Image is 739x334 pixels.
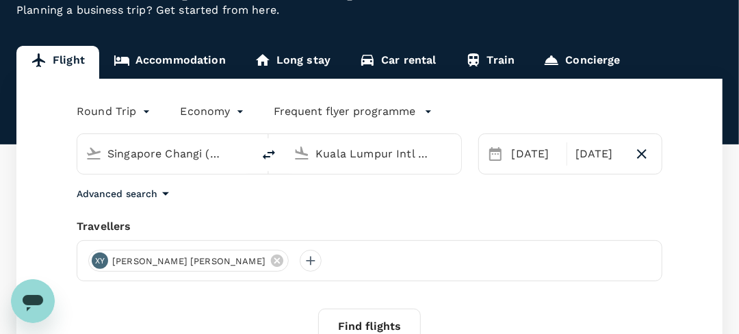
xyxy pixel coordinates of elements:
button: Open [243,152,246,155]
input: Going to [315,143,432,164]
p: Frequent flyer programme [274,103,416,120]
button: delete [252,138,285,171]
div: Economy [181,101,247,123]
a: Accommodation [99,46,240,79]
div: Round Trip [77,101,153,123]
a: Long stay [240,46,345,79]
div: Travellers [77,218,662,235]
div: [DATE] [506,140,564,168]
button: Frequent flyer programme [274,103,432,120]
a: Flight [16,46,99,79]
div: XY[PERSON_NAME] [PERSON_NAME] [88,250,289,272]
a: Car rental [345,46,451,79]
p: Planning a business trip? Get started from here. [16,2,723,18]
span: [PERSON_NAME] [PERSON_NAME] [104,255,274,268]
a: Train [451,46,530,79]
button: Open [452,152,454,155]
input: Depart from [107,143,224,164]
iframe: Button to launch messaging window [11,279,55,323]
div: XY [92,253,108,269]
p: Advanced search [77,187,157,201]
div: [DATE] [570,140,627,168]
button: Advanced search [77,185,174,202]
a: Concierge [529,46,634,79]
